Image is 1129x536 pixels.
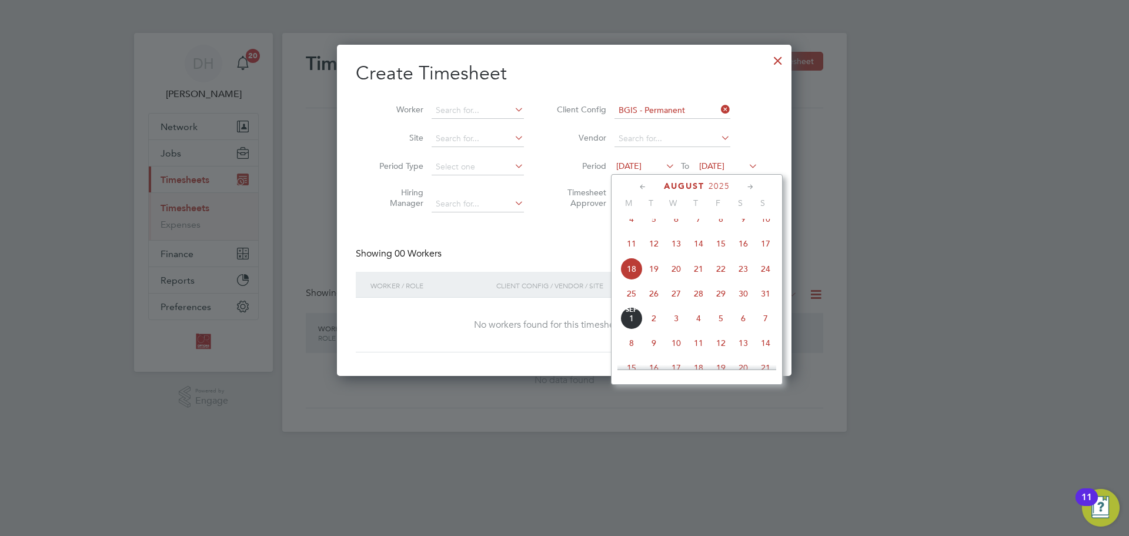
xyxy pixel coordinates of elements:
[643,258,665,280] span: 19
[553,161,606,171] label: Period
[493,272,682,299] div: Client Config / Vendor / Site
[732,258,754,280] span: 23
[687,258,710,280] span: 21
[710,332,732,354] span: 12
[754,332,777,354] span: 14
[665,232,687,255] span: 13
[665,282,687,305] span: 27
[664,181,704,191] span: August
[699,161,724,171] span: [DATE]
[395,248,442,259] span: 00 Workers
[710,282,732,305] span: 29
[356,61,773,86] h2: Create Timesheet
[432,159,524,175] input: Select one
[710,307,732,329] span: 5
[370,104,423,115] label: Worker
[370,161,423,171] label: Period Type
[732,232,754,255] span: 16
[620,307,643,329] span: 1
[620,307,643,313] span: Sep
[684,198,707,208] span: T
[710,357,732,379] span: 19
[643,232,665,255] span: 12
[616,161,642,171] span: [DATE]
[368,319,761,331] div: No workers found for this timesheet period.
[620,232,643,255] span: 11
[432,102,524,119] input: Search for...
[614,102,730,119] input: Search for...
[620,258,643,280] span: 18
[370,132,423,143] label: Site
[617,198,640,208] span: M
[620,357,643,379] span: 15
[687,307,710,329] span: 4
[754,258,777,280] span: 24
[732,208,754,230] span: 9
[665,307,687,329] span: 3
[356,248,444,260] div: Showing
[754,282,777,305] span: 31
[620,282,643,305] span: 25
[662,198,684,208] span: W
[553,187,606,208] label: Timesheet Approver
[709,181,730,191] span: 2025
[754,208,777,230] span: 10
[732,282,754,305] span: 30
[665,258,687,280] span: 20
[754,357,777,379] span: 21
[432,131,524,147] input: Search for...
[1081,497,1092,512] div: 11
[553,104,606,115] label: Client Config
[1082,489,1120,527] button: Open Resource Center, 11 new notifications
[665,332,687,354] span: 10
[432,196,524,212] input: Search for...
[677,158,693,174] span: To
[687,232,710,255] span: 14
[620,208,643,230] span: 4
[732,357,754,379] span: 20
[643,307,665,329] span: 2
[710,208,732,230] span: 8
[620,332,643,354] span: 8
[710,258,732,280] span: 22
[665,208,687,230] span: 6
[368,272,493,299] div: Worker / Role
[754,232,777,255] span: 17
[553,132,606,143] label: Vendor
[370,187,423,208] label: Hiring Manager
[643,357,665,379] span: 16
[751,198,774,208] span: S
[729,198,751,208] span: S
[687,208,710,230] span: 7
[710,232,732,255] span: 15
[643,208,665,230] span: 5
[640,198,662,208] span: T
[687,332,710,354] span: 11
[754,307,777,329] span: 7
[614,131,730,147] input: Search for...
[687,357,710,379] span: 18
[732,332,754,354] span: 13
[665,357,687,379] span: 17
[732,307,754,329] span: 6
[643,332,665,354] span: 9
[707,198,729,208] span: F
[687,282,710,305] span: 28
[643,282,665,305] span: 26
